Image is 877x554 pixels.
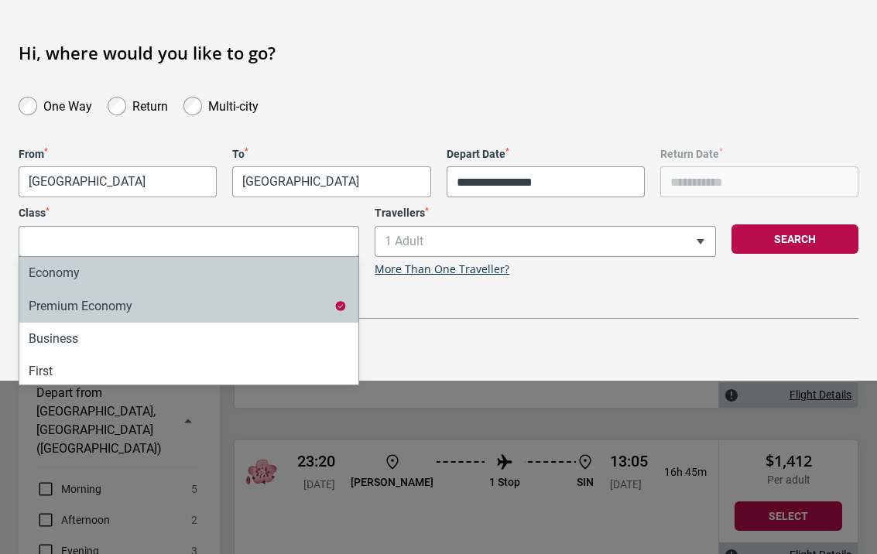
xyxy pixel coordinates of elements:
[375,227,714,256] span: 1 Adult
[731,224,858,254] button: Search
[19,226,359,257] span: Premium Economy
[29,330,78,348] p: Business
[43,95,92,114] label: One Way
[29,363,53,381] p: First
[375,263,509,276] a: More Than One Traveller?
[29,298,132,316] p: Premium Economy
[208,95,259,114] label: Multi-city
[19,207,359,220] label: Class
[232,166,430,197] span: Singapore Changi Airport
[132,95,168,114] label: Return
[232,148,430,161] label: To
[29,265,80,282] p: Economy
[19,167,216,197] span: Melbourne Airport
[447,148,645,161] label: Depart Date
[375,207,715,220] label: Travellers
[19,43,858,63] h1: Hi, where would you like to go?
[19,226,358,257] input: Search
[375,226,715,257] span: 1 Adult
[19,148,217,161] label: From
[233,167,430,197] span: Singapore Changi Airport
[19,166,217,197] span: Melbourne Airport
